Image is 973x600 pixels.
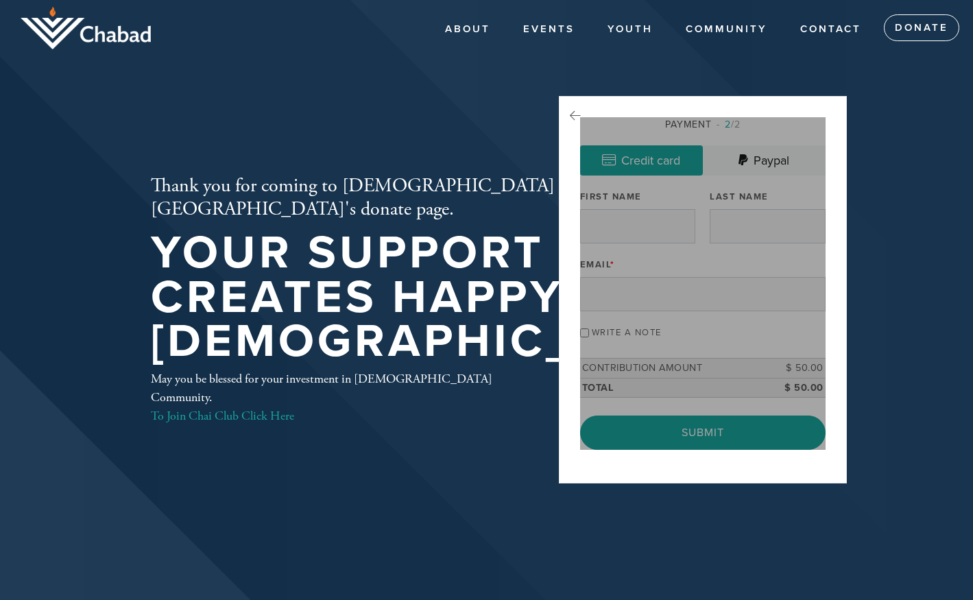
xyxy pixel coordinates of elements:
div: May you be blessed for your investment in [DEMOGRAPHIC_DATA] Community. [151,370,514,425]
a: To Join Chai Club Click Here [151,408,294,424]
a: Contact [790,16,872,43]
img: logo_half.png [21,7,151,49]
h1: Your support creates happy [DEMOGRAPHIC_DATA]! [151,231,739,364]
a: Donate [884,14,959,42]
a: About [435,16,501,43]
a: YOUTH [597,16,663,43]
h2: Thank you for coming to [DEMOGRAPHIC_DATA][GEOGRAPHIC_DATA]'s donate page. [151,175,739,221]
a: COMMUNITY [675,16,778,43]
a: Events [513,16,585,43]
